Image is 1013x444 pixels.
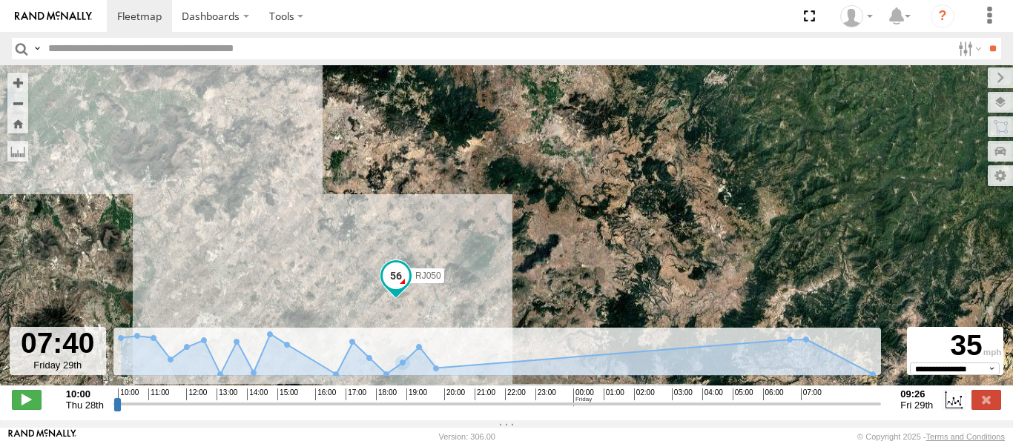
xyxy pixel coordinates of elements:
span: 21:00 [475,388,495,400]
span: Thu 28th Aug 2025 [66,400,104,411]
label: Search Query [31,38,43,59]
label: Close [971,390,1001,409]
label: Search Filter Options [952,38,984,59]
i: ? [931,4,954,28]
label: Map Settings [988,165,1013,186]
span: RJ050 [415,270,441,280]
a: Visit our Website [8,429,76,444]
span: 11:00 [148,388,169,400]
span: 19:00 [406,388,427,400]
img: rand-logo.svg [15,11,92,21]
span: 14:00 [247,388,268,400]
label: Play/Stop [12,390,42,409]
span: 05:00 [733,388,753,400]
span: 17:00 [346,388,366,400]
span: 07:00 [801,388,822,400]
span: 02:00 [634,388,655,400]
span: 22:00 [505,388,526,400]
span: 23:00 [535,388,556,400]
button: Zoom out [7,93,28,113]
strong: 10:00 [66,388,104,400]
button: Zoom Home [7,113,28,133]
span: 03:00 [672,388,693,400]
div: © Copyright 2025 - [857,432,1005,441]
span: 12:00 [186,388,207,400]
button: Zoom in [7,73,28,93]
span: Fri 29th Aug 2025 [900,400,933,411]
strong: 09:26 [900,388,933,400]
span: 00:00 [573,388,594,405]
span: 20:00 [444,388,465,400]
span: 13:00 [217,388,237,400]
span: 18:00 [376,388,397,400]
span: 04:00 [702,388,723,400]
span: 10:00 [118,388,139,400]
div: Version: 306.00 [439,432,495,441]
span: 15:00 [277,388,298,400]
div: GP 100 [835,5,878,27]
span: 16:00 [315,388,336,400]
span: 06:00 [763,388,784,400]
span: 01:00 [604,388,624,400]
a: Terms and Conditions [926,432,1005,441]
div: 35 [909,329,1001,362]
label: Measure [7,141,28,162]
